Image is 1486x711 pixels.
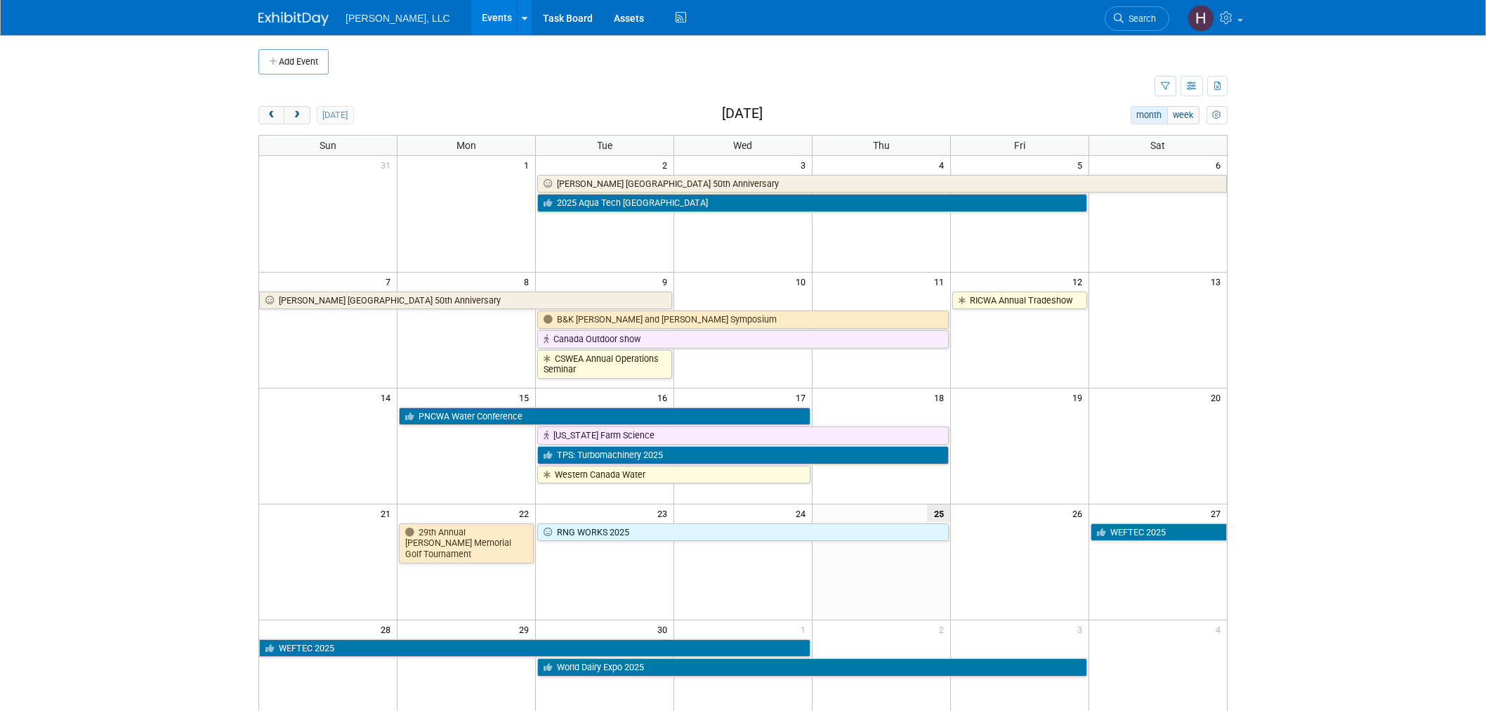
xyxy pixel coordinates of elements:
a: [PERSON_NAME] [GEOGRAPHIC_DATA] 50th Anniversary [259,292,672,310]
button: week [1167,106,1199,124]
span: Sat [1150,140,1165,151]
span: Wed [733,140,752,151]
span: 31 [379,156,397,174]
span: 10 [794,273,812,290]
a: TPS: Turbomachinery 2025 [537,446,949,464]
a: B&K [PERSON_NAME] and [PERSON_NAME] Symposium [537,311,949,329]
span: Mon [456,140,476,151]
a: 2025 Aqua Tech [GEOGRAPHIC_DATA] [537,194,1086,212]
span: 15 [518,389,535,406]
a: Western Canada Water [537,466,810,484]
a: Canada Outdoor show [537,330,949,348]
span: 25 [927,504,950,522]
a: 29th Annual [PERSON_NAME] Memorial Golf Tournament [399,523,534,563]
span: 1 [522,156,535,174]
span: Tue [597,140,612,151]
span: 1 [799,620,812,638]
span: 2 [938,620,950,638]
span: 16 [656,389,673,406]
span: Sun [320,140,336,151]
button: prev [258,106,284,124]
i: Personalize Calendar [1212,111,1221,120]
span: [PERSON_NAME], LLC [346,13,450,24]
span: 8 [522,273,535,290]
span: 18 [933,389,950,406]
span: 7 [384,273,397,290]
a: Search [1105,6,1169,31]
span: 21 [379,504,397,522]
span: 17 [794,389,812,406]
a: PNCWA Water Conference [399,407,810,426]
span: 22 [518,504,535,522]
span: 29 [518,620,535,638]
span: 19 [1071,389,1089,406]
span: 9 [661,273,673,290]
span: 5 [1076,156,1089,174]
span: 30 [656,620,673,638]
span: Search [1124,13,1156,24]
span: 11 [933,273,950,290]
img: Hannah Mulholland [1188,5,1214,32]
span: 12 [1071,273,1089,290]
a: CSWEA Annual Operations Seminar [537,350,672,379]
a: World Dairy Expo 2025 [537,658,1086,677]
span: 13 [1209,273,1227,290]
span: 23 [656,504,673,522]
span: 3 [1076,620,1089,638]
span: 2 [661,156,673,174]
a: RNG WORKS 2025 [537,523,949,542]
a: [PERSON_NAME] [GEOGRAPHIC_DATA] 50th Anniversary [537,175,1227,193]
button: month [1131,106,1168,124]
button: [DATE] [317,106,354,124]
a: WEFTEC 2025 [259,639,810,658]
span: 6 [1214,156,1227,174]
a: WEFTEC 2025 [1091,523,1227,542]
button: Add Event [258,49,329,74]
span: 26 [1071,504,1089,522]
a: RICWA Annual Tradeshow [952,292,1087,310]
span: 4 [1214,620,1227,638]
span: 24 [794,504,812,522]
span: 14 [379,389,397,406]
img: ExhibitDay [258,12,329,26]
button: myCustomButton [1206,106,1228,124]
a: [US_STATE] Farm Science [537,426,949,445]
button: next [284,106,310,124]
span: 20 [1209,389,1227,406]
span: 27 [1209,504,1227,522]
span: 28 [379,620,397,638]
h2: [DATE] [722,106,763,122]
